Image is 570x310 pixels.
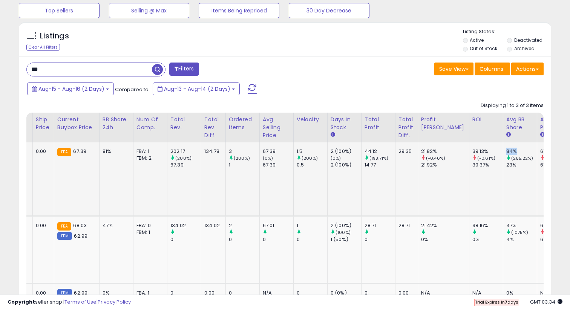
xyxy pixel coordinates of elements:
label: Archived [514,45,535,52]
small: Days In Stock. [331,131,335,138]
div: Velocity [297,116,324,124]
small: (200%) [175,155,192,161]
div: FBM: 2 [136,155,161,162]
div: 1 [297,222,327,229]
div: 0.00 [36,148,48,155]
small: (100%) [336,229,351,235]
button: Columns [475,63,510,75]
div: 0.00 [36,222,48,229]
div: 67.39 [263,148,293,155]
div: 47% [506,222,537,229]
div: 21.92% [421,162,469,168]
span: Trial Expires in days [475,299,518,305]
div: Ordered Items [229,116,256,131]
div: 84% [506,148,537,155]
small: (-0.46%) [426,155,445,161]
p: Listing States: [463,28,552,35]
div: 67.01 [263,222,293,229]
div: 0 [170,236,201,243]
span: 68.03 [73,222,87,229]
small: Avg Win Price. [540,131,545,138]
div: 2 (100%) [331,148,361,155]
label: Deactivated [514,37,542,43]
div: 47% [103,222,127,229]
div: Displaying 1 to 3 of 3 items [481,102,544,109]
div: 3 [229,148,259,155]
div: Total Rev. Diff. [204,116,222,139]
small: (200%) [234,155,250,161]
div: Avg BB Share [506,116,534,131]
button: Filters [169,63,199,76]
div: 0 [229,236,259,243]
div: Current Buybox Price [57,116,96,131]
div: Total Rev. [170,116,198,131]
div: Clear All Filters [26,44,60,51]
b: 7 [505,299,507,305]
div: 0 [297,236,327,243]
div: 2 (100%) [331,222,361,229]
div: 0 [365,236,395,243]
div: 39.37% [472,162,503,168]
div: 81% [103,148,127,155]
button: Actions [511,63,544,75]
div: 1 [229,162,259,168]
div: 2 [229,222,259,229]
div: 0.5 [297,162,327,168]
div: 134.78 [204,148,220,155]
small: (198.71%) [369,155,388,161]
small: (0%) [331,155,341,161]
button: 30 Day Decrease [289,3,369,18]
a: Terms of Use [64,298,97,305]
div: 21.82% [421,148,469,155]
div: Profit [PERSON_NAME] [421,116,466,131]
div: 21.42% [421,222,469,229]
div: FBM: 1 [136,229,161,236]
label: Active [470,37,484,43]
small: (200%) [302,155,318,161]
div: 44.12 [365,148,395,155]
strong: Copyright [8,298,35,305]
div: 67.39 [263,162,293,168]
small: (0%) [263,155,273,161]
small: (1075%) [511,229,528,235]
button: Top Sellers [19,3,100,18]
div: 28.71 [365,222,395,229]
div: 38.16% [472,222,503,229]
span: 2025-08-17 03:34 GMT [530,298,562,305]
div: 28.71 [398,222,412,229]
div: Avg Win Price [540,116,568,131]
div: Avg Selling Price [263,116,290,139]
small: Avg BB Share. [506,131,511,138]
div: 202.17 [170,148,201,155]
button: Aug-13 - Aug-14 (2 Days) [153,82,240,95]
div: Days In Stock [331,116,358,131]
div: 2 (100%) [331,162,361,168]
div: 67.39 [170,162,201,168]
button: Save View [434,63,473,75]
button: Selling @ Max [109,3,190,18]
div: Ship Price [36,116,51,131]
span: Columns [480,65,503,73]
a: Privacy Policy [98,298,131,305]
small: FBA [57,148,71,156]
span: Aug-15 - Aug-16 (2 Days) [38,85,104,93]
span: Compared to: [115,86,150,93]
h5: Listings [40,31,69,41]
div: 39.13% [472,148,503,155]
div: Total Profit Diff. [398,116,415,139]
div: ROI [472,116,500,124]
small: FBM [57,232,72,240]
div: 4% [506,236,537,243]
div: 29.35 [398,148,412,155]
label: Out of Stock [470,45,497,52]
div: 1.5 [297,148,327,155]
div: BB Share 24h. [103,116,130,131]
div: 0 [263,236,293,243]
button: Aug-15 - Aug-16 (2 Days) [27,82,114,95]
button: Items Being Repriced [199,3,279,18]
div: 0% [472,236,503,243]
small: FBA [57,222,71,231]
div: 14.77 [365,162,395,168]
div: 134.02 [170,222,201,229]
div: FBA: 1 [136,148,161,155]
